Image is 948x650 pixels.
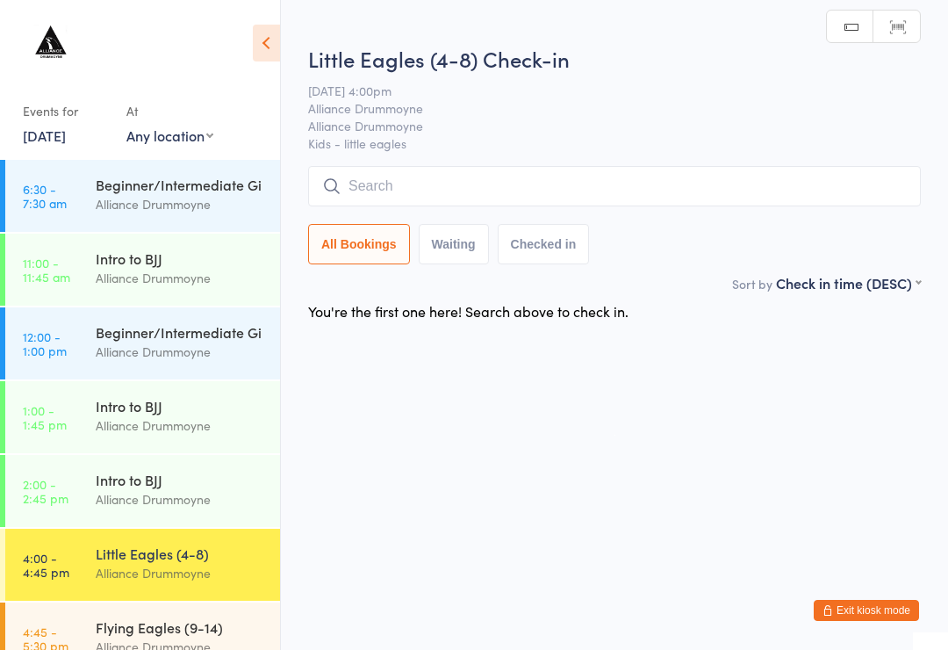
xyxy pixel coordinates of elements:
div: Intro to BJJ [96,249,265,268]
div: Alliance Drummoyne [96,563,265,583]
button: Exit kiosk mode [814,600,919,621]
div: At [126,97,213,126]
div: Alliance Drummoyne [96,489,265,509]
button: All Bookings [308,224,410,264]
div: Alliance Drummoyne [96,415,265,436]
time: 6:30 - 7:30 am [23,182,67,210]
div: Alliance Drummoyne [96,194,265,214]
div: Intro to BJJ [96,396,265,415]
label: Sort by [732,275,772,292]
a: 6:30 -7:30 amBeginner/Intermediate GiAlliance Drummoyne [5,160,280,232]
a: 12:00 -1:00 pmBeginner/Intermediate GiAlliance Drummoyne [5,307,280,379]
div: Flying Eagles (9-14) [96,617,265,637]
div: Intro to BJJ [96,470,265,489]
input: Search [308,166,921,206]
div: Events for [23,97,109,126]
h2: Little Eagles (4-8) Check-in [308,44,921,73]
div: Alliance Drummoyne [96,268,265,288]
div: Check in time (DESC) [776,273,921,292]
div: Beginner/Intermediate Gi [96,322,265,342]
span: Alliance Drummoyne [308,99,894,117]
div: Beginner/Intermediate Gi [96,175,265,194]
time: 4:00 - 4:45 pm [23,551,69,579]
time: 2:00 - 2:45 pm [23,477,68,505]
a: [DATE] [23,126,66,145]
span: Kids - little eagles [308,134,921,152]
div: Little Eagles (4-8) [96,544,265,563]
a: 11:00 -11:45 amIntro to BJJAlliance Drummoyne [5,234,280,306]
img: Alliance Drummoyne [18,13,83,79]
span: Alliance Drummoyne [308,117,894,134]
time: 12:00 - 1:00 pm [23,329,67,357]
button: Checked in [498,224,590,264]
time: 1:00 - 1:45 pm [23,403,67,431]
div: Any location [126,126,213,145]
button: Waiting [419,224,489,264]
div: You're the first one here! Search above to check in. [308,301,628,321]
span: [DATE] 4:00pm [308,82,894,99]
a: 4:00 -4:45 pmLittle Eagles (4-8)Alliance Drummoyne [5,529,280,601]
a: 2:00 -2:45 pmIntro to BJJAlliance Drummoyne [5,455,280,527]
time: 11:00 - 11:45 am [23,256,70,284]
a: 1:00 -1:45 pmIntro to BJJAlliance Drummoyne [5,381,280,453]
div: Alliance Drummoyne [96,342,265,362]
